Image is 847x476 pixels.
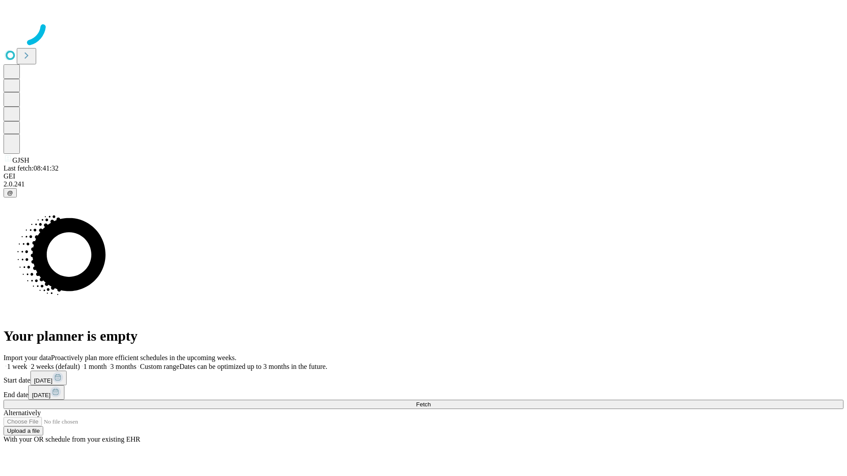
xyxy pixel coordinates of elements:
[4,188,17,197] button: @
[51,354,236,361] span: Proactively plan more efficient schedules in the upcoming weeks.
[4,172,843,180] div: GEI
[32,392,50,398] span: [DATE]
[31,363,80,370] span: 2 weeks (default)
[4,180,843,188] div: 2.0.241
[7,190,13,196] span: @
[30,371,67,385] button: [DATE]
[4,354,51,361] span: Import your data
[416,401,431,408] span: Fetch
[4,400,843,409] button: Fetch
[34,377,52,384] span: [DATE]
[4,426,43,435] button: Upload a file
[110,363,136,370] span: 3 months
[180,363,327,370] span: Dates can be optimized up to 3 months in the future.
[4,409,41,416] span: Alternatively
[83,363,107,370] span: 1 month
[4,328,843,344] h1: Your planner is empty
[28,385,64,400] button: [DATE]
[140,363,179,370] span: Custom range
[4,164,59,172] span: Last fetch: 08:41:32
[7,363,27,370] span: 1 week
[4,385,843,400] div: End date
[4,435,140,443] span: With your OR schedule from your existing EHR
[4,371,843,385] div: Start date
[12,156,29,164] span: GJSH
